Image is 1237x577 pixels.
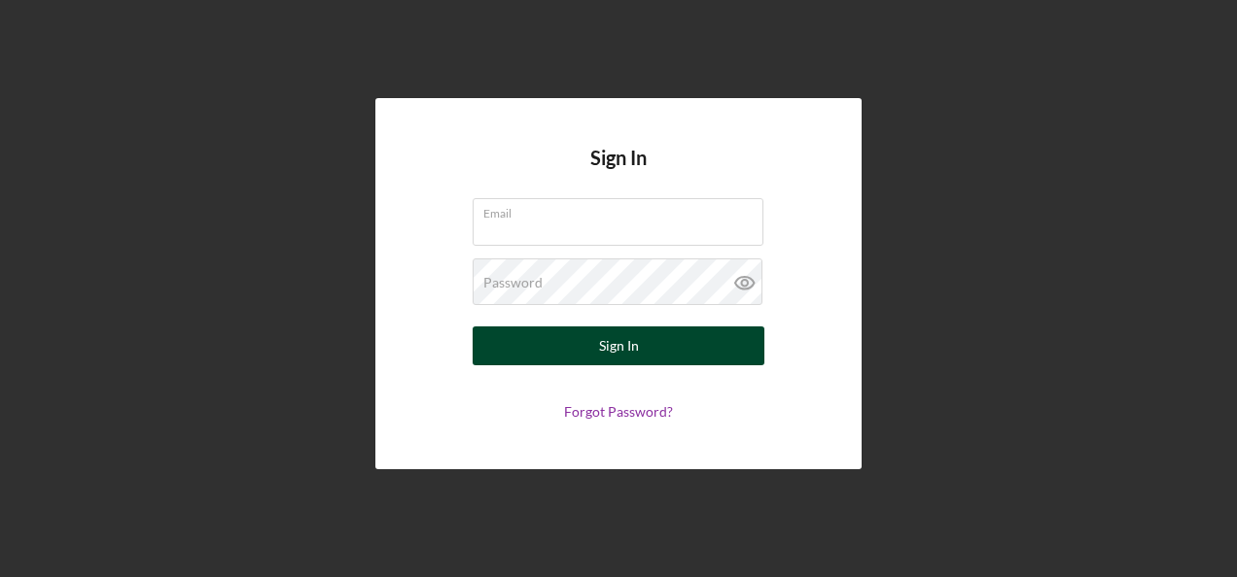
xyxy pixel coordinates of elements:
div: Sign In [599,326,639,365]
label: Email [483,199,763,221]
label: Password [483,275,543,290]
button: Sign In [473,326,764,365]
h4: Sign In [590,147,647,198]
a: Forgot Password? [564,403,673,420]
